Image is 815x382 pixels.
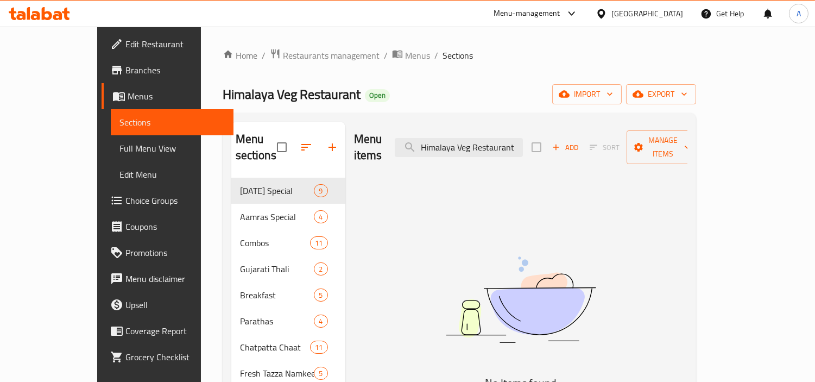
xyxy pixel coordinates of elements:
[311,342,327,353] span: 11
[111,161,233,187] a: Edit Menu
[102,214,233,240] a: Coupons
[231,204,345,230] div: Aamras Special4
[552,84,622,104] button: import
[102,266,233,292] a: Menu disclaimer
[314,315,327,328] div: items
[270,136,293,159] span: Select all sections
[561,87,613,101] span: import
[240,367,314,380] span: Fresh Tazza Namkeen
[310,236,327,249] div: items
[102,318,233,344] a: Coverage Report
[231,230,345,256] div: Combos11
[240,262,314,275] span: Gujarati Thali
[365,91,390,100] span: Open
[231,334,345,360] div: Chatpatta Chaat11
[223,49,257,62] a: Home
[314,368,327,379] span: 5
[314,290,327,300] span: 5
[102,187,233,214] a: Choice Groups
[231,282,345,308] div: Breakfast5
[319,134,345,160] button: Add section
[119,142,225,155] span: Full Menu View
[395,138,523,157] input: search
[443,49,473,62] span: Sections
[611,8,683,20] div: [GEOGRAPHIC_DATA]
[240,341,311,354] span: Chatpatta Chaat
[119,116,225,129] span: Sections
[310,341,327,354] div: items
[314,289,327,302] div: items
[314,262,327,275] div: items
[314,186,327,196] span: 9
[102,292,233,318] a: Upsell
[111,135,233,161] a: Full Menu View
[223,82,361,107] span: Himalaya Veg Restaurant
[365,89,390,102] div: Open
[548,139,583,156] button: Add
[548,139,583,156] span: Add item
[125,324,225,337] span: Coverage Report
[405,49,430,62] span: Menus
[102,344,233,370] a: Grocery Checklist
[125,298,225,311] span: Upsell
[125,64,225,77] span: Branches
[119,168,225,181] span: Edit Menu
[240,236,311,249] span: Combos
[231,178,345,204] div: [DATE] Special9
[551,141,580,154] span: Add
[314,316,327,327] span: 4
[125,37,225,51] span: Edit Restaurant
[262,49,266,62] li: /
[240,184,314,197] span: [DATE] Special
[102,57,233,83] a: Branches
[314,264,327,274] span: 2
[385,228,656,372] img: dish.svg
[283,49,380,62] span: Restaurants management
[635,134,691,161] span: Manage items
[384,49,388,62] li: /
[314,210,327,223] div: items
[125,350,225,364] span: Grocery Checklist
[125,272,225,285] span: Menu disclaimer
[627,130,699,164] button: Manage items
[102,240,233,266] a: Promotions
[125,220,225,233] span: Coupons
[626,84,696,104] button: export
[223,48,696,62] nav: breadcrumb
[240,210,314,223] span: Aamras Special
[111,109,233,135] a: Sections
[270,48,380,62] a: Restaurants management
[314,212,327,222] span: 4
[236,131,277,164] h2: Menu sections
[311,238,327,248] span: 11
[102,83,233,109] a: Menus
[231,256,345,282] div: Gujarati Thali2
[434,49,438,62] li: /
[231,308,345,334] div: Parathas4
[102,31,233,57] a: Edit Restaurant
[293,134,319,160] span: Sort sections
[354,131,382,164] h2: Menu items
[240,184,314,197] div: Navratri Special
[314,367,327,380] div: items
[128,90,225,103] span: Menus
[240,289,314,302] span: Breakfast
[635,87,687,101] span: export
[392,48,430,62] a: Menus
[240,315,314,328] span: Parathas
[125,246,225,259] span: Promotions
[797,8,801,20] span: A
[494,7,560,20] div: Menu-management
[314,184,327,197] div: items
[125,194,225,207] span: Choice Groups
